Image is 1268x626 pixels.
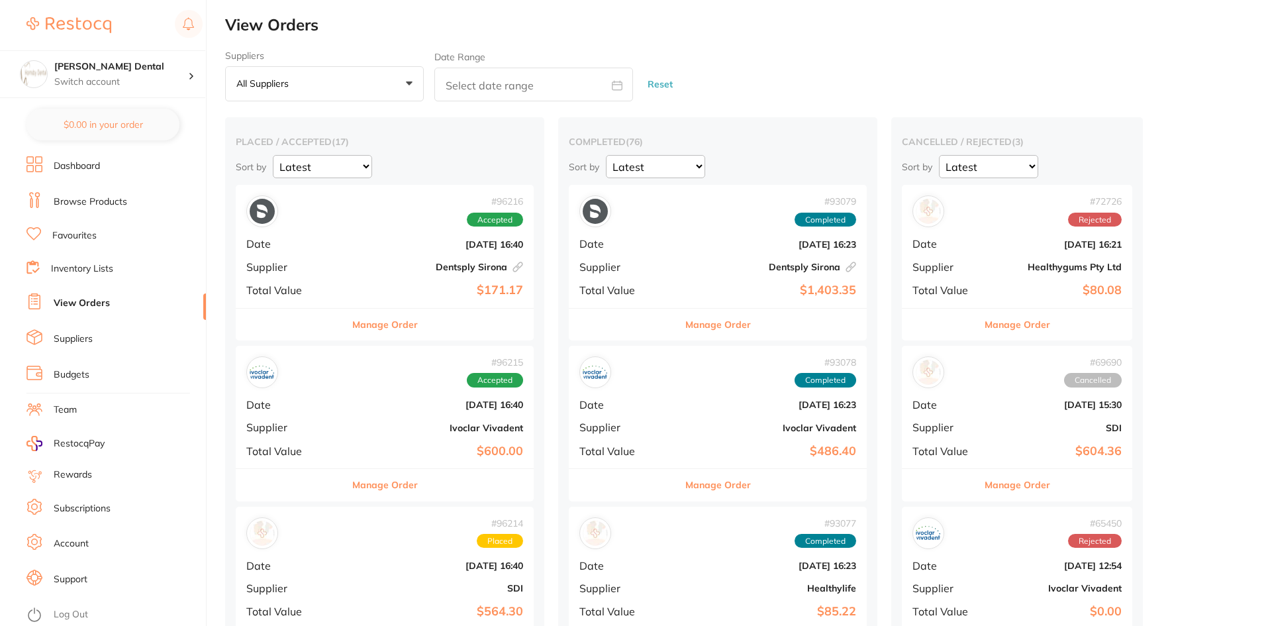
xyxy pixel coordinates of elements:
b: [DATE] 16:40 [346,560,523,571]
span: Accepted [467,213,523,227]
span: Supplier [246,421,335,433]
span: Date [912,399,979,411]
b: $604.36 [989,444,1122,458]
a: Account [54,537,89,550]
span: Rejected [1068,534,1122,548]
span: Supplier [579,582,668,594]
label: Suppliers [225,50,424,61]
img: Healthylife [583,521,608,546]
a: Dashboard [54,160,100,173]
span: Date [579,560,668,572]
b: Ivoclar Vivadent [989,583,1122,594]
a: Budgets [54,368,89,382]
span: # 69690 [1064,357,1122,368]
p: Sort by [236,161,266,173]
span: Accepted [467,373,523,388]
img: SDI [250,521,275,546]
b: [DATE] 16:40 [346,239,523,250]
b: $600.00 [346,444,523,458]
a: Rewards [54,468,92,482]
span: Total Value [579,605,668,617]
p: All suppliers [236,78,294,89]
b: [DATE] 16:23 [679,399,856,410]
a: Support [54,573,87,586]
span: Completed [795,534,856,548]
div: Dentsply Sirona#96216AcceptedDate[DATE] 16:40SupplierDentsply SironaTotal Value$171.17Manage Order [236,185,534,340]
b: [DATE] 16:40 [346,399,523,410]
b: Dentsply Sirona [346,262,523,272]
span: Total Value [246,605,335,617]
span: Supplier [246,582,335,594]
div: Ivoclar Vivadent#96215AcceptedDate[DATE] 16:40SupplierIvoclar VivadentTotal Value$600.00Manage Order [236,346,534,501]
button: Manage Order [352,469,418,501]
button: Manage Order [985,469,1050,501]
h2: cancelled / rejected ( 3 ) [902,136,1132,148]
img: Dentsply Sirona [250,199,275,224]
span: Date [912,238,979,250]
img: Ivoclar Vivadent [250,360,275,385]
span: Supplier [246,261,335,273]
img: Ivoclar Vivadent [916,521,941,546]
b: [DATE] 16:23 [679,560,856,571]
span: Supplier [579,261,668,273]
p: Switch account [54,76,188,89]
button: Log Out [26,605,202,626]
span: Completed [795,373,856,388]
button: All suppliers [225,66,424,102]
b: Ivoclar Vivadent [346,423,523,433]
b: SDI [346,583,523,594]
span: Date [246,560,335,572]
span: # 96215 [467,357,523,368]
b: Dentsply Sirona [679,262,856,272]
button: Manage Order [685,469,751,501]
b: [DATE] 16:23 [679,239,856,250]
b: $486.40 [679,444,856,458]
b: [DATE] 15:30 [989,399,1122,410]
a: Subscriptions [54,502,111,515]
a: Log Out [54,608,88,621]
span: Total Value [912,284,979,296]
img: Restocq Logo [26,17,111,33]
a: Favourites [52,229,97,242]
button: Manage Order [985,309,1050,340]
span: RestocqPay [54,437,105,450]
input: Select date range [434,68,633,101]
b: $1,403.35 [679,284,856,297]
button: Manage Order [352,309,418,340]
b: SDI [989,423,1122,433]
a: Browse Products [54,195,127,209]
b: Healthygums Pty Ltd [989,262,1122,272]
span: # 96214 [477,518,523,529]
span: Supplier [912,421,979,433]
img: Dentsply Sirona [583,199,608,224]
a: Suppliers [54,333,93,346]
span: Cancelled [1064,373,1122,388]
button: Reset [644,67,677,102]
p: Sort by [902,161,932,173]
b: $564.30 [346,605,523,619]
a: Team [54,403,77,417]
b: [DATE] 12:54 [989,560,1122,571]
p: Sort by [569,161,599,173]
a: Inventory Lists [51,262,113,276]
span: Total Value [579,284,668,296]
h2: placed / accepted ( 17 ) [236,136,534,148]
span: Total Value [579,445,668,457]
label: Date Range [434,52,485,62]
span: Date [579,238,668,250]
button: $0.00 in your order [26,109,179,140]
span: # 93078 [795,357,856,368]
span: Completed [795,213,856,227]
b: $171.17 [346,284,523,297]
img: Healthygums Pty Ltd [916,199,941,224]
span: Date [912,560,979,572]
b: [DATE] 16:21 [989,239,1122,250]
h4: Hornsby Dental [54,60,188,74]
span: # 72726 [1068,196,1122,207]
button: Manage Order [685,309,751,340]
h2: View Orders [225,16,1268,34]
b: Ivoclar Vivadent [679,423,856,433]
b: Healthylife [679,583,856,594]
b: $0.00 [989,605,1122,619]
span: Placed [477,534,523,548]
